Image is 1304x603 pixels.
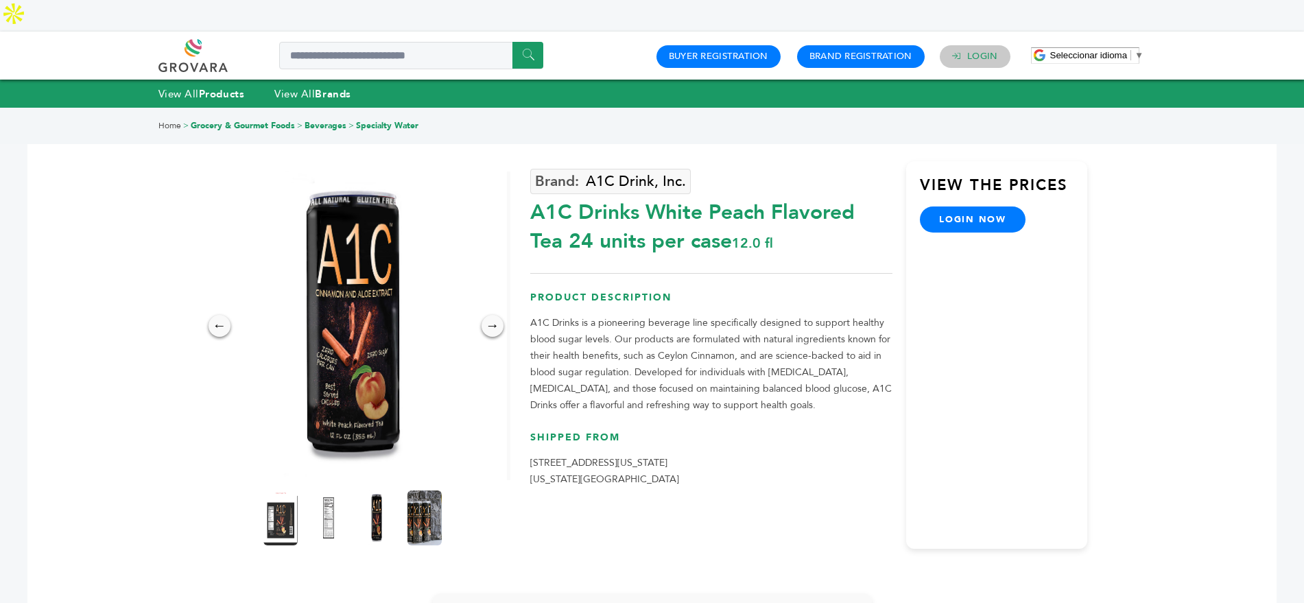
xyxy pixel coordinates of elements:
[1135,50,1143,60] span: ▼
[305,120,346,131] a: Beverages
[183,120,189,131] span: >
[920,206,1026,233] a: login now
[279,42,543,69] input: Search a product or brand...
[1050,50,1128,60] span: Seleccionar idioma
[359,490,394,545] img: A1C Drinks White Peach Flavored Tea 24 units per case 12.0 fl
[209,315,230,337] div: ←
[191,120,295,131] a: Grocery & Gourmet Foods
[1050,50,1144,60] a: Seleccionar idioma​
[530,191,892,256] div: A1C Drinks White Peach Flavored Tea 24 units per case
[356,120,418,131] a: Specialty Water
[297,120,303,131] span: >
[809,50,912,62] a: Brand Registration
[274,87,351,101] a: View AllBrands
[158,120,181,131] a: Home
[482,315,503,337] div: →
[967,50,997,62] a: Login
[158,87,245,101] a: View AllProducts
[530,431,892,455] h3: Shipped From
[530,455,892,488] p: [STREET_ADDRESS][US_STATE] [US_STATE][GEOGRAPHIC_DATA]
[530,291,892,315] h3: Product Description
[669,50,768,62] a: Buyer Registration
[530,315,892,414] p: A1C Drinks is a pioneering beverage line specifically designed to support healthy blood sugar lev...
[920,175,1087,206] h3: View the Prices
[732,234,773,252] span: 12.0 fl
[311,490,346,545] img: A1C Drinks White Peach Flavored Tea 24 units per case 12.0 fl Nutrition Info
[348,120,354,131] span: >
[407,490,442,545] img: A1C Drinks White Peach Flavored Tea 24 units per case 12.0 fl
[198,172,507,480] img: A1C Drinks White Peach Flavored Tea 24 units per case 12.0 fl
[199,87,244,101] strong: Products
[315,87,351,101] strong: Brands
[530,169,691,194] a: A1C Drink, Inc.
[263,490,298,545] img: A1C Drinks White Peach Flavored Tea 24 units per case 12.0 fl Product Label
